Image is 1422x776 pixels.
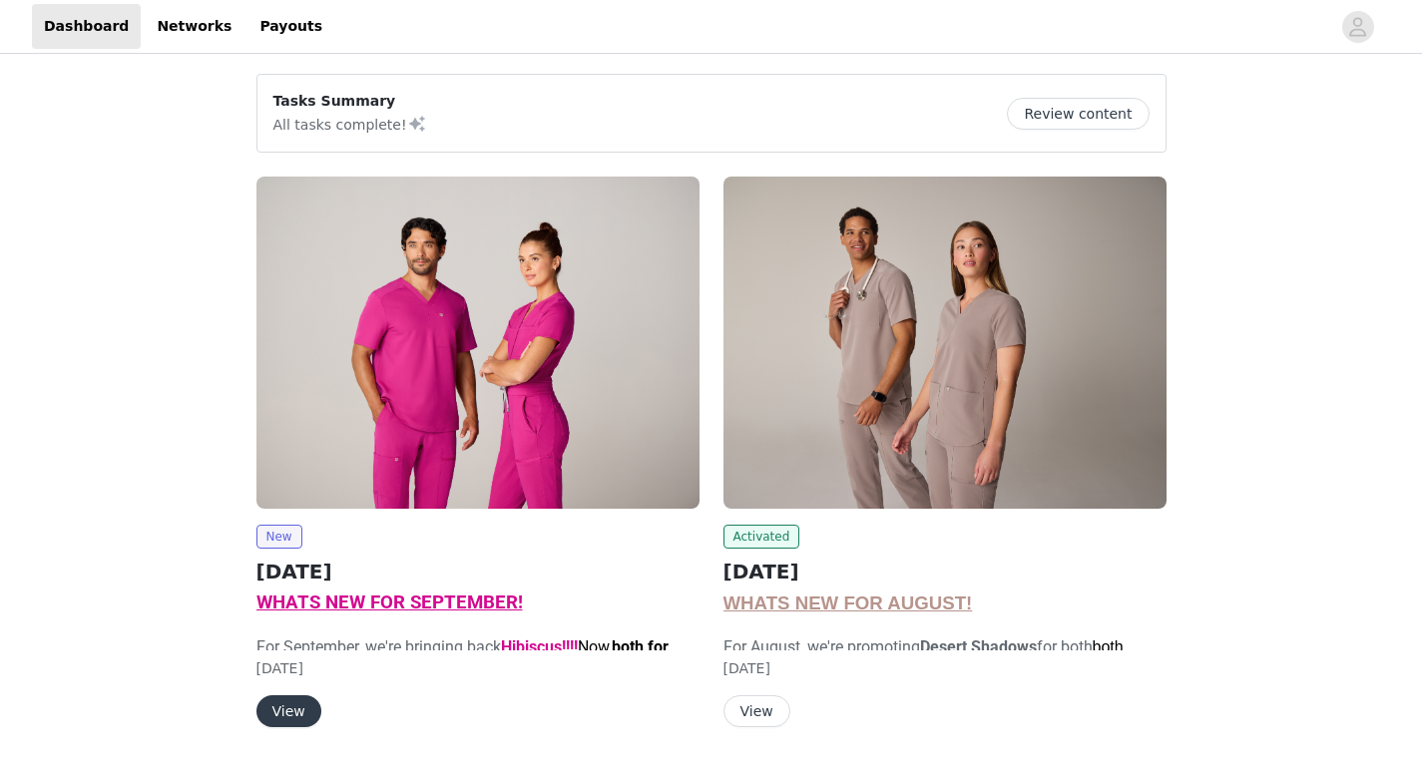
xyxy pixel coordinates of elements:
span: New [256,525,302,549]
h2: [DATE] [723,557,1167,586]
span: WHATS NEW FOR SEPTEMBER! [256,591,523,613]
a: Dashboard [32,4,141,49]
span: For September, we're bringing back [256,637,688,704]
p: All tasks complete! [273,112,427,136]
button: View [256,695,321,727]
a: View [256,704,321,719]
span: [DATE] [256,660,303,676]
div: avatar [1348,11,1367,43]
a: View [723,704,790,719]
a: Payouts [247,4,334,49]
img: Fabletics Scrubs [256,177,700,509]
p: Tasks Summary [273,91,427,112]
span: WHATS NEW FOR AUGUST! [723,592,973,613]
button: Review content [1007,98,1149,130]
span: For August, we're promoting for both [723,637,1124,680]
h2: [DATE] [256,557,700,586]
strong: Hibiscus!!!! [501,637,578,656]
span: [DATE] [723,660,770,676]
strong: Desert Shadows [920,637,1037,656]
img: Fabletics Scrubs [723,177,1167,509]
span: Activated [723,525,800,549]
a: Networks [145,4,243,49]
button: View [723,695,790,727]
